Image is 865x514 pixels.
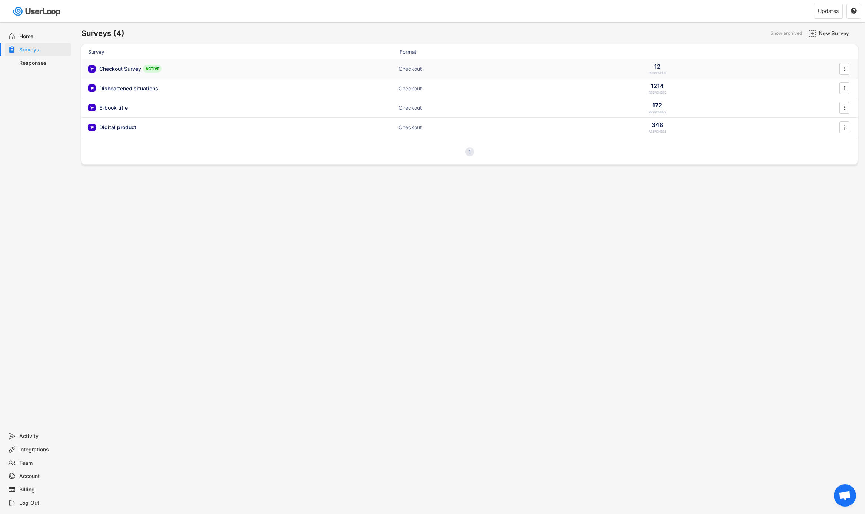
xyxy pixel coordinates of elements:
div: Digital product [99,124,136,131]
button:  [841,122,848,133]
div: RESPONSES [649,71,666,75]
div: 12 [654,62,661,70]
h6: Surveys (4) [81,29,124,39]
text:  [844,123,845,131]
button:  [841,63,848,74]
div: 1 [465,149,474,154]
img: userloop-logo-01.svg [11,4,63,19]
div: 172 [652,101,662,109]
div: Checkout [399,124,473,131]
div: ACTIVE [143,65,162,73]
div: Integrations [19,446,68,453]
div: New Survey [819,30,856,37]
div: Activity [19,433,68,440]
div: E-book title [99,104,128,111]
div: 348 [652,121,663,129]
div: Team [19,460,68,467]
div: Log Out [19,500,68,507]
div: Checkout [399,104,473,111]
div: Format [400,49,474,55]
div: Survey [88,49,236,55]
div: Billing [19,486,68,493]
button:  [851,8,857,14]
text:  [844,65,845,73]
div: Account [19,473,68,480]
div: Responses [19,60,68,67]
text:  [851,7,857,14]
div: Checkout [399,65,473,73]
div: 1214 [651,82,664,90]
div: Surveys [19,46,68,53]
div: RESPONSES [649,91,666,95]
img: AddMajor.svg [808,30,816,37]
button:  [841,102,848,113]
div: Disheartened situations [99,85,158,92]
div: Show archived [771,31,802,36]
div: Checkout Survey [99,65,141,73]
div: Checkout [399,85,473,92]
div: Home [19,33,68,40]
div: Updates [818,9,839,14]
div: RESPONSES [649,110,666,114]
button:  [841,83,848,94]
text:  [844,104,845,111]
text:  [844,84,845,92]
a: Open chat [834,484,856,507]
div: RESPONSES [649,130,666,134]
